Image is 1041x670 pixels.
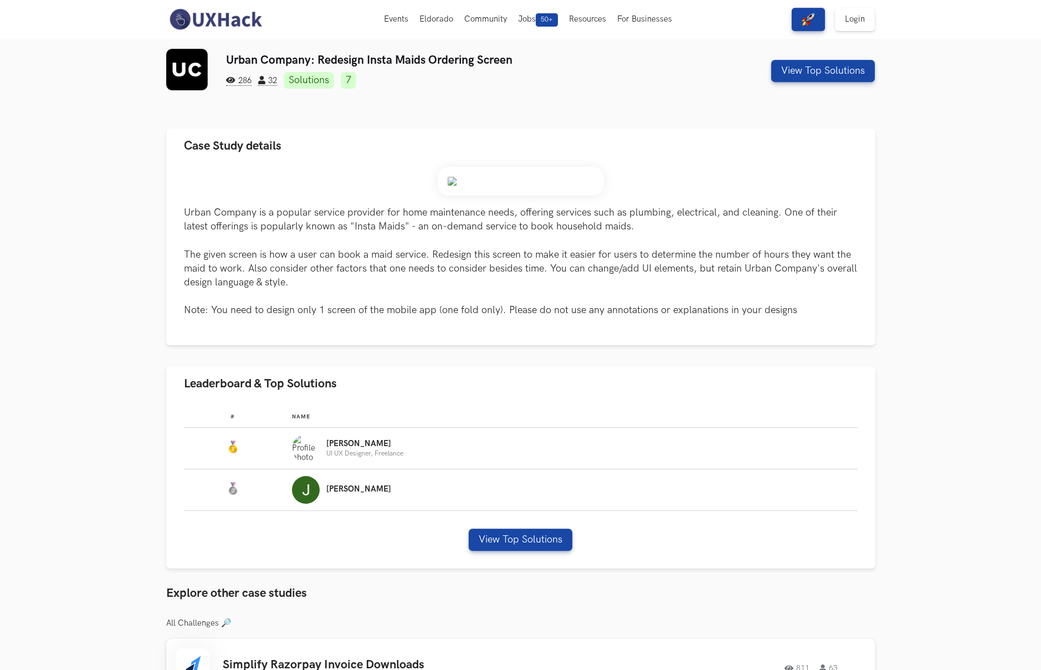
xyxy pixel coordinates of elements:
span: 286 [226,76,252,86]
img: Profile photo [292,434,320,462]
img: Profile photo [292,476,320,504]
h3: Urban Company: Redesign Insta Maids Ordering Screen [226,53,695,67]
p: [PERSON_NAME] [326,439,403,448]
button: Case Study details [166,129,875,163]
img: Silver Medal [226,482,239,495]
span: Name [292,413,310,420]
p: UI UX Designer, Freelance [326,450,403,457]
img: UXHack-logo.png [166,8,265,31]
img: Urban Company logo [166,49,208,90]
h3: Explore other case studies [166,586,875,601]
span: 32 [258,76,277,86]
p: Urban Company is a popular service provider for home maintenance needs, offering services such as... [184,206,858,318]
p: [PERSON_NAME] [326,485,391,494]
span: 50+ [536,13,558,27]
table: Leaderboard [184,405,858,511]
a: Solutions [284,72,334,89]
a: 7 [341,72,356,89]
button: Leaderboard & Top Solutions [166,366,875,401]
img: Gold Medal [226,441,239,454]
span: Case Study details [184,139,281,154]
span: Leaderboard & Top Solutions [184,376,337,391]
div: Leaderboard & Top Solutions [166,401,875,569]
button: View Top Solutions [771,60,875,82]
div: Case Study details [166,163,875,345]
img: rocket [802,13,815,26]
h3: All Challenges 🔎 [166,618,875,628]
span: # [230,413,235,420]
img: Weekend_Hackathon_83_banner.png [438,167,604,196]
a: Login [835,8,875,31]
button: View Top Solutions [469,529,572,551]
